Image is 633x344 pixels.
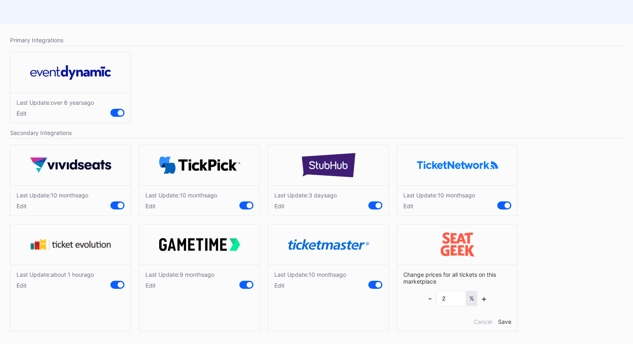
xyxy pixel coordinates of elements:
[274,203,337,209] div: Edit
[288,239,369,250] img: ticketmaster.svg
[30,65,111,80] img: eventDynamic.svg
[159,238,240,251] img: gametime.svg
[417,161,498,169] img: ticketNetwork.png
[17,203,88,209] div: Edit
[417,232,498,257] img: seatGeek.svg
[145,282,214,289] div: Edit
[10,35,623,46] div: Primary Integrations
[17,282,94,289] div: Edit
[397,265,517,331] div: Change prices for all tickets on this marketplace
[17,99,94,106] div: Last Update: over 6 years ago
[145,271,214,278] div: Last Update: 9 months ago
[10,127,623,139] div: Secondary Integrations
[428,293,432,304] div: -
[288,153,369,177] img: stubHub.svg
[498,318,511,325] div: Save
[17,110,94,117] div: Edit
[274,271,346,278] div: Last Update: 10 months ago
[474,318,492,325] div: Cancel
[145,192,217,199] div: Last Update: 10 months ago
[481,293,487,304] div: +
[30,239,111,250] img: tevo.svg
[274,282,346,289] div: Edit
[274,192,337,199] div: Last Update: 3 days ago
[17,271,94,278] div: Last Update: about 1 hour ago
[466,291,477,306] div: %
[403,203,475,209] div: Edit
[403,192,475,199] div: Last Update: 10 months ago
[159,157,240,174] img: TickPick_logo.svg
[17,192,88,199] div: Last Update: 10 months ago
[30,157,111,173] img: vividSeats.svg
[145,203,217,209] div: Edit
